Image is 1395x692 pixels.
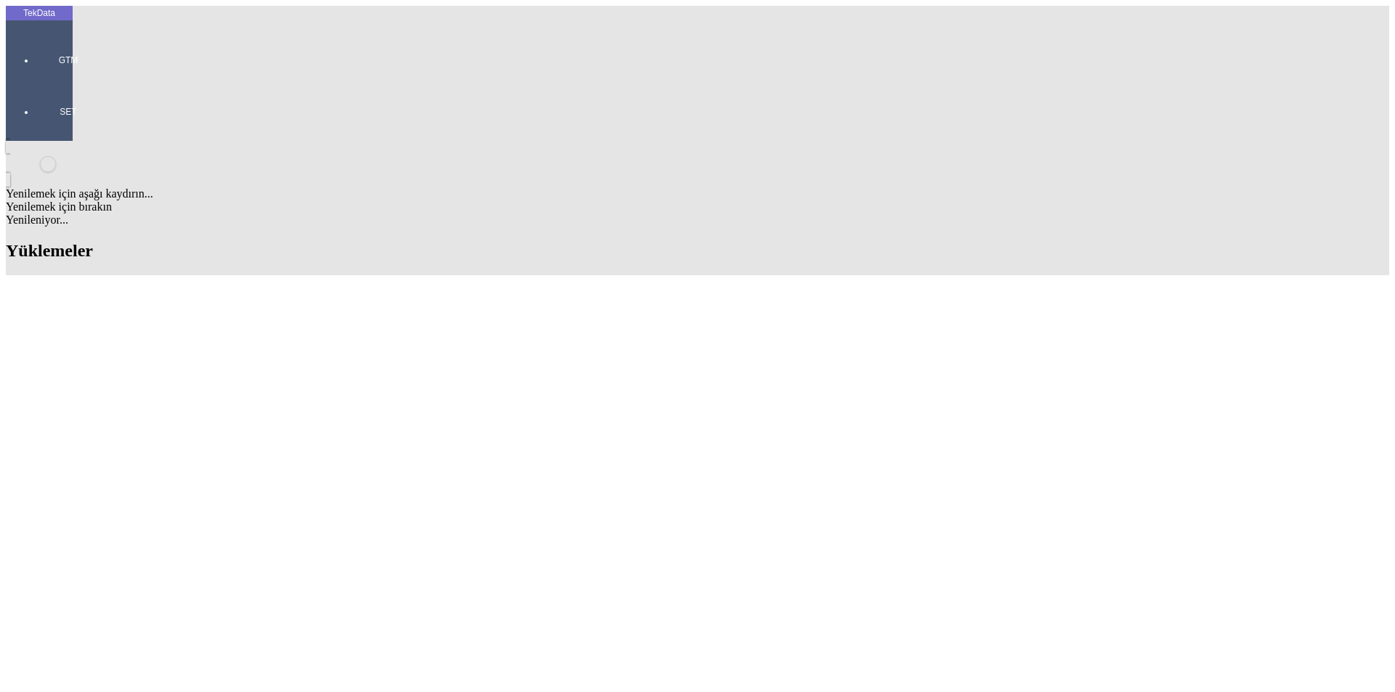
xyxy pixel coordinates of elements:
[6,213,1389,227] div: Yenileniyor...
[6,187,1389,200] div: Yenilemek için aşağı kaydırın...
[6,241,1389,261] h2: Yüklemeler
[46,106,90,118] span: SET
[6,200,1389,213] div: Yenilemek için bırakın
[6,7,73,19] div: TekData
[46,54,90,66] span: GTM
